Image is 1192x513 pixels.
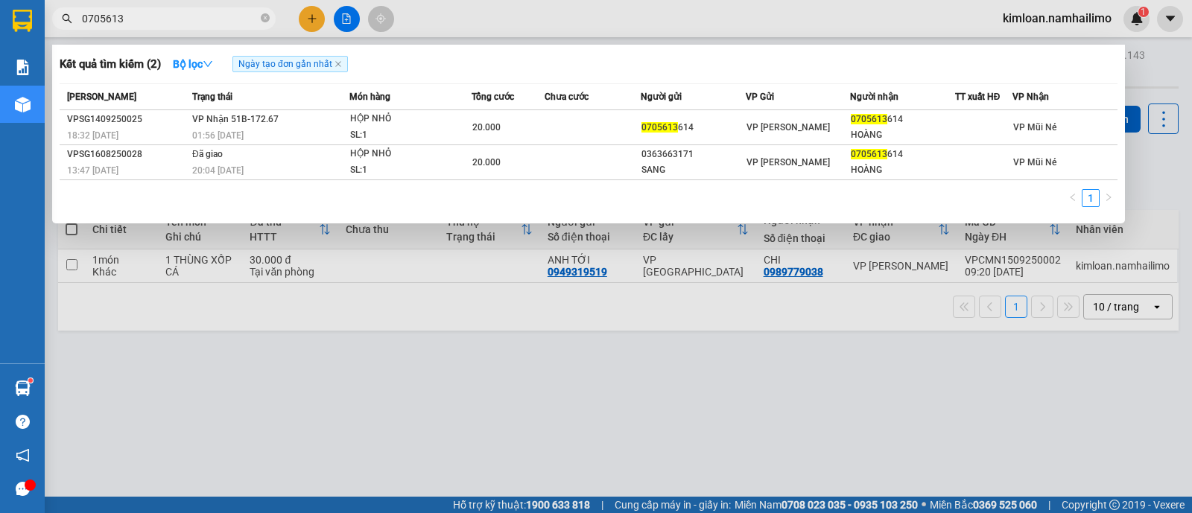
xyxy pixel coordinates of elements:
span: 0705613 [851,149,887,159]
div: VPSG1409250025 [67,112,188,127]
div: HOÀNG [851,162,954,178]
span: [PERSON_NAME] [67,92,136,102]
div: 614 [641,120,744,136]
div: HOÀNG [851,127,954,143]
sup: 1 [28,378,33,383]
li: Previous Page [1064,189,1082,207]
button: left [1064,189,1082,207]
img: warehouse-icon [15,380,31,396]
input: Tìm tên, số ĐT hoặc mã đơn [82,10,258,27]
button: right [1100,189,1117,207]
span: VP [PERSON_NAME] [746,157,830,168]
span: close [335,60,342,68]
span: Trạng thái [192,92,232,102]
span: right [1104,193,1113,202]
span: close-circle [261,12,270,26]
span: Tổng cước [472,92,514,102]
span: 20:04 [DATE] [192,165,244,176]
span: VP Gửi [746,92,774,102]
span: question-circle [16,415,30,429]
div: 614 [851,147,954,162]
span: 18:32 [DATE] [67,130,118,141]
div: SL: 1 [350,162,462,179]
span: notification [16,448,30,462]
div: 614 [851,112,954,127]
span: VP Mũi Né [1013,122,1056,133]
div: 0363663171 [641,147,744,162]
span: 20.000 [472,122,501,133]
span: Món hàng [349,92,390,102]
span: 13:47 [DATE] [67,165,118,176]
span: Người gửi [641,92,682,102]
img: logo-vxr [13,10,32,32]
span: VP Nhận 51B-172.67 [192,114,279,124]
span: 0705613 [851,114,887,124]
strong: Bộ lọc [173,58,213,70]
h3: Kết quả tìm kiếm ( 2 ) [60,57,161,72]
button: Bộ lọcdown [161,52,225,76]
div: VPSG1608250028 [67,147,188,162]
span: search [62,13,72,24]
span: Ngày tạo đơn gần nhất [232,56,348,72]
span: message [16,482,30,496]
span: left [1068,193,1077,202]
span: VP [PERSON_NAME] [746,122,830,133]
span: close-circle [261,13,270,22]
img: warehouse-icon [15,97,31,112]
span: VP Mũi Né [1013,157,1056,168]
img: solution-icon [15,60,31,75]
span: VP Nhận [1012,92,1049,102]
span: 01:56 [DATE] [192,130,244,141]
span: 0705613 [641,122,678,133]
span: 20.000 [472,157,501,168]
span: Người nhận [850,92,898,102]
div: SANG [641,162,744,178]
div: HỘP NHỎ [350,111,462,127]
span: TT xuất HĐ [955,92,1001,102]
span: down [203,59,213,69]
a: 1 [1082,190,1099,206]
li: Next Page [1100,189,1117,207]
span: Đã giao [192,149,223,159]
span: Chưa cước [545,92,589,102]
div: SL: 1 [350,127,462,144]
li: 1 [1082,189,1100,207]
div: HỘP NHỎ [350,146,462,162]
